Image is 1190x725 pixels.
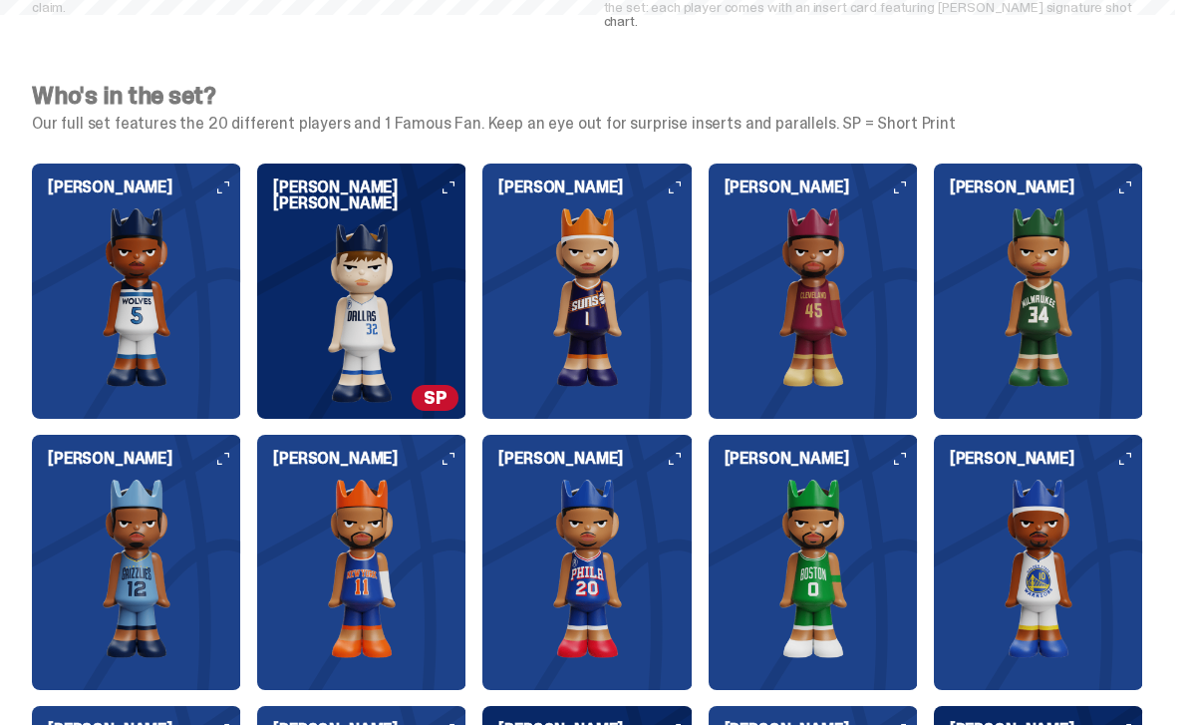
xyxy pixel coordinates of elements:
img: card image [257,223,466,403]
h6: [PERSON_NAME] [498,451,692,467]
h6: [PERSON_NAME] [950,451,1143,467]
img: card image [32,479,241,658]
img: card image [934,479,1143,658]
img: card image [709,479,918,658]
h6: [PERSON_NAME] [725,180,918,195]
span: SP [412,385,459,411]
p: Our full set features the 20 different players and 1 Famous Fan. Keep an eye out for surprise ins... [32,116,1143,132]
h6: [PERSON_NAME] [48,451,241,467]
img: card image [482,479,692,658]
h6: [PERSON_NAME] [498,180,692,195]
img: card image [709,207,918,387]
img: card image [32,207,241,387]
h6: [PERSON_NAME] [48,180,241,195]
img: card image [482,207,692,387]
h6: [PERSON_NAME] [725,451,918,467]
h6: [PERSON_NAME] [273,451,466,467]
h6: [PERSON_NAME] [950,180,1143,195]
h6: [PERSON_NAME] [PERSON_NAME] [273,180,466,211]
h4: Who's in the set? [32,84,1143,108]
img: card image [257,479,466,658]
img: card image [934,207,1143,387]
